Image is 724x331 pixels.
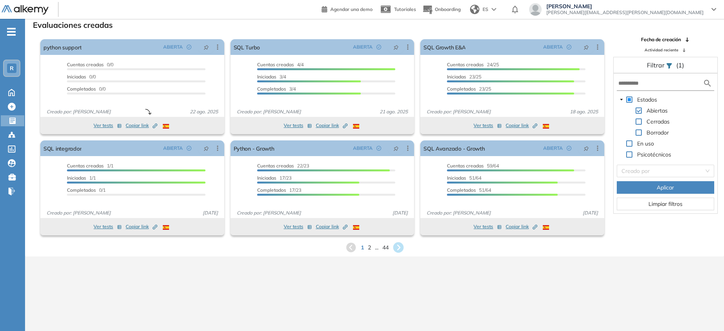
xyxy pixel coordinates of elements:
span: Aplicar [657,183,674,192]
img: world [470,5,479,14]
span: R [10,65,14,71]
a: Python - Growth [234,140,274,156]
a: Agendar una demo [322,4,373,13]
span: En uso [637,140,654,147]
img: ESP [543,124,549,129]
span: Creado por: [PERSON_NAME] [234,209,304,216]
span: caret-down [620,98,623,102]
button: pushpin [387,142,405,155]
span: Completados [67,86,96,92]
span: 22/23 [257,163,309,169]
span: [DATE] [389,209,411,216]
span: Cuentas creadas [447,163,484,169]
span: pushpin [204,44,209,50]
span: Copiar link [316,122,348,129]
span: 0/1 [67,187,106,193]
a: python support [43,39,81,55]
button: pushpin [578,142,595,155]
span: 17/23 [257,187,301,193]
span: Iniciadas [257,74,276,80]
button: Copiar link [316,222,348,231]
span: Filtrar [647,61,666,69]
span: Creado por: [PERSON_NAME] [423,209,494,216]
span: ABIERTA [353,44,373,51]
span: ABIERTA [163,145,183,152]
img: ESP [353,124,359,129]
span: Creado por: [PERSON_NAME] [234,108,304,115]
span: check-circle [567,146,571,151]
button: pushpin [198,142,215,155]
span: Iniciadas [447,74,466,80]
button: Aplicar [617,181,714,194]
button: Copiar link [316,121,348,130]
span: check-circle [187,146,191,151]
span: check-circle [376,45,381,49]
img: ESP [163,124,169,129]
span: Iniciadas [67,74,86,80]
span: Copiar link [506,223,537,230]
span: Creado por: [PERSON_NAME] [43,209,114,216]
span: Copiar link [126,122,157,129]
span: Limpiar filtros [648,200,683,208]
span: Iniciadas [257,175,276,181]
button: Copiar link [506,222,537,231]
span: Cerradas [647,118,670,125]
span: pushpin [584,44,589,50]
span: Psicotécnicos [636,150,673,159]
span: [DATE] [580,209,601,216]
span: Fecha de creación [641,36,681,43]
span: ABIERTA [543,145,563,152]
button: Ver tests [474,121,502,130]
span: 51/64 [447,175,481,181]
span: Borrador [645,128,670,137]
span: 59/64 [447,163,499,169]
span: Estados [636,95,659,104]
span: Completados [447,187,476,193]
span: 18 ago. 2025 [567,108,601,115]
span: ABIERTA [543,44,563,51]
span: Borrador [647,129,669,136]
span: Iniciadas [67,175,86,181]
button: pushpin [387,41,405,53]
span: ... [375,244,378,252]
a: SQL Avanzado - Growth [423,140,484,156]
button: Copiar link [506,121,537,130]
span: 3/4 [257,86,296,92]
button: Ver tests [474,222,502,231]
span: ABIERTA [353,145,373,152]
button: Copiar link [126,222,157,231]
span: Creado por: [PERSON_NAME] [43,108,114,115]
span: Tutoriales [394,6,416,12]
img: arrow [492,8,496,11]
a: SQL Turbo [234,39,260,55]
img: Logo [2,5,49,15]
span: En uso [636,139,656,148]
span: Cuentas creadas [257,163,294,169]
span: Psicotécnicos [637,151,671,158]
a: SQL integrador [43,140,81,156]
i: - [7,31,16,33]
span: check-circle [567,45,571,49]
button: Ver tests [284,222,312,231]
span: 51/64 [447,187,491,193]
span: Agendar una demo [330,6,373,12]
span: 17/23 [257,175,292,181]
span: Cuentas creadas [257,62,294,67]
span: Completados [257,86,286,92]
span: Abiertas [647,107,668,114]
span: Creado por: [PERSON_NAME] [423,108,494,115]
span: check-circle [376,146,381,151]
span: ABIERTA [163,44,183,51]
span: 22 ago. 2025 [187,108,221,115]
span: Copiar link [506,122,537,129]
span: Copiar link [316,223,348,230]
span: ES [483,6,488,13]
img: ESP [163,225,169,230]
button: Ver tests [284,121,312,130]
span: 4/4 [257,62,304,67]
span: Onboarding [435,6,461,12]
span: Copiar link [126,223,157,230]
h3: Evaluaciones creadas [33,20,113,30]
span: pushpin [204,145,209,151]
span: Actividad reciente [645,47,678,53]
